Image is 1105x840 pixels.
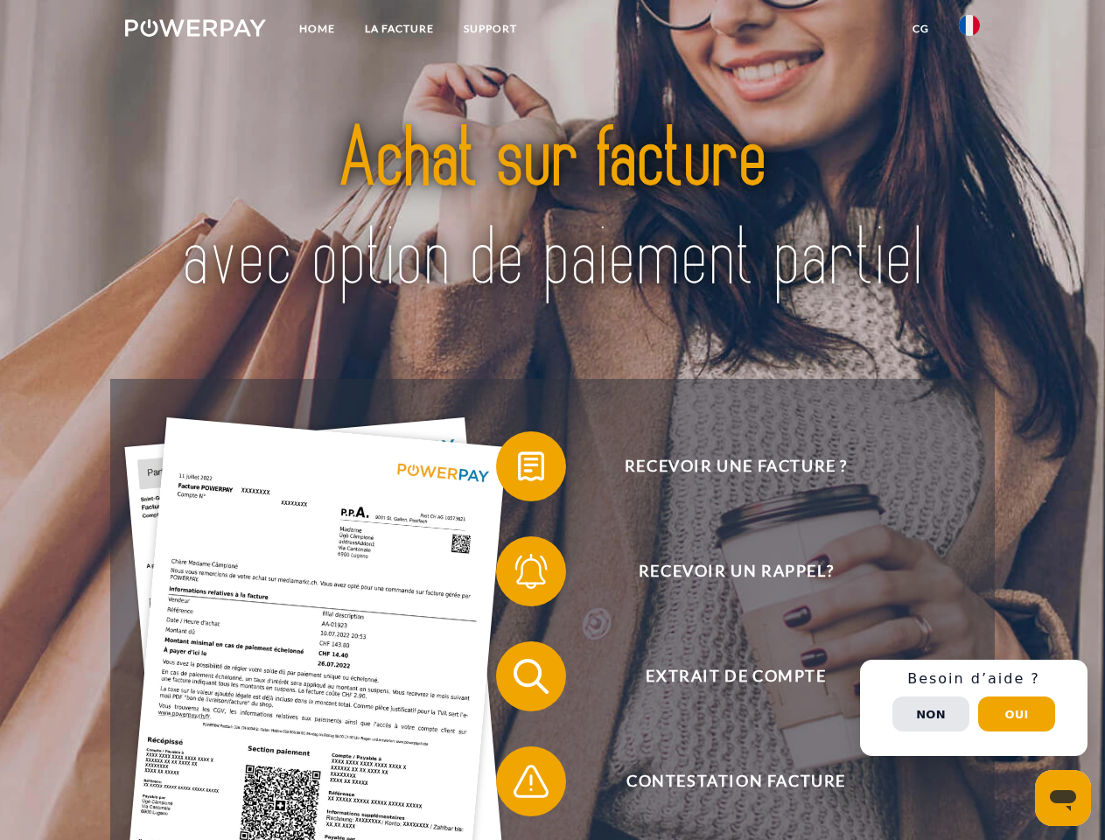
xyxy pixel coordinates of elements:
button: Recevoir un rappel? [496,536,951,606]
button: Non [892,696,969,731]
a: CG [898,13,944,45]
span: Contestation Facture [521,746,950,816]
iframe: Bouton de lancement de la fenêtre de messagerie [1035,770,1091,826]
h3: Besoin d’aide ? [871,670,1077,688]
img: logo-powerpay-white.svg [125,19,266,37]
span: Recevoir une facture ? [521,431,950,501]
button: Contestation Facture [496,746,951,816]
img: qb_warning.svg [509,759,553,803]
a: Support [449,13,532,45]
img: qb_search.svg [509,654,553,698]
a: LA FACTURE [350,13,449,45]
img: title-powerpay_fr.svg [167,84,938,335]
img: fr [959,15,980,36]
span: Extrait de compte [521,641,950,711]
button: Oui [978,696,1055,731]
button: Recevoir une facture ? [496,431,951,501]
div: Schnellhilfe [860,660,1088,756]
img: qb_bill.svg [509,444,553,488]
button: Extrait de compte [496,641,951,711]
a: Home [284,13,350,45]
span: Recevoir un rappel? [521,536,950,606]
img: qb_bell.svg [509,549,553,593]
